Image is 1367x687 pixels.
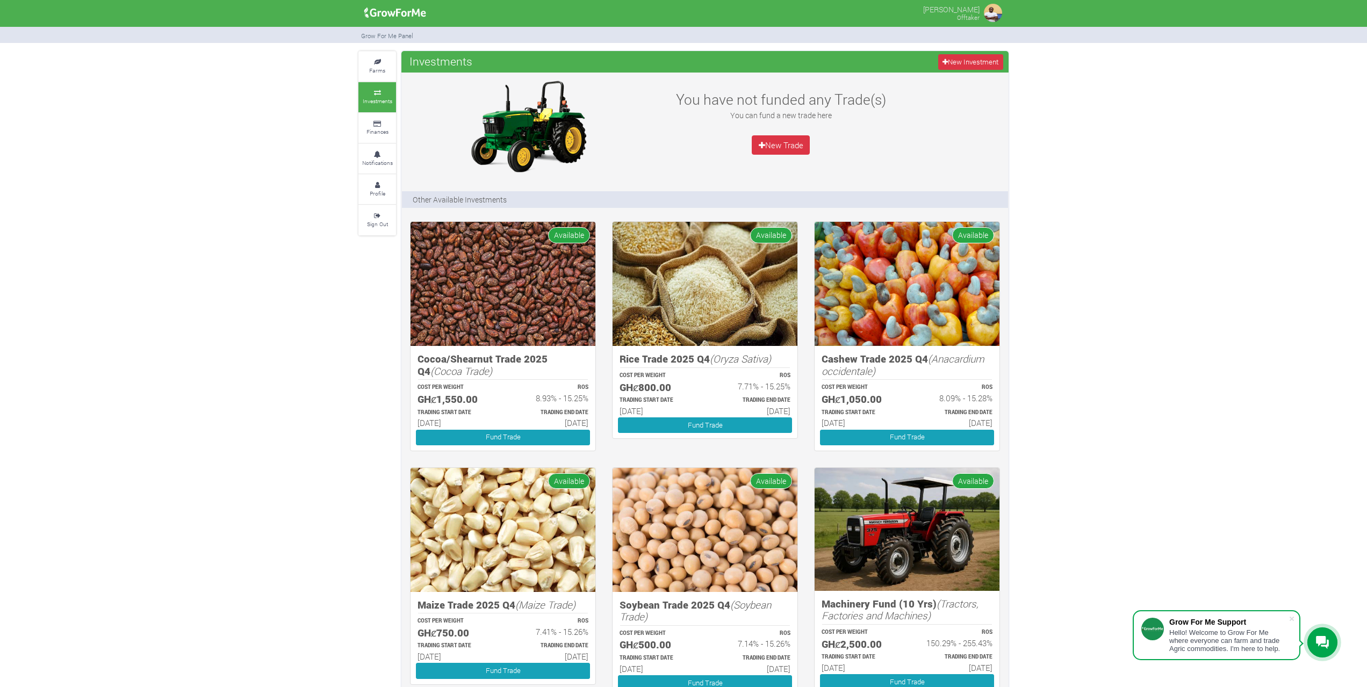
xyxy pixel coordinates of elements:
[513,642,588,650] p: Estimated Trading End Date
[982,2,1004,24] img: growforme image
[358,175,396,204] a: Profile
[815,468,999,591] img: growforme image
[515,598,575,611] i: (Maize Trade)
[822,409,897,417] p: Estimated Trading Start Date
[418,642,493,650] p: Estimated Trading Start Date
[620,664,695,674] h6: [DATE]
[815,222,999,346] img: growforme image
[513,384,588,392] p: ROS
[418,393,493,406] h5: GHȼ1,550.00
[367,220,388,228] small: Sign Out
[418,599,588,611] h5: Maize Trade 2025 Q4
[917,384,992,392] p: ROS
[430,364,492,378] i: (Cocoa Trade)
[664,91,897,108] h3: You have not funded any Trade(s)
[822,597,979,623] i: (Tractors, Factories and Machines)
[361,32,413,40] small: Grow For Me Panel
[917,653,992,661] p: Estimated Trading End Date
[822,638,897,650] h5: GHȼ2,500.00
[620,598,771,624] i: (Soybean Trade)
[917,409,992,417] p: Estimated Trading End Date
[822,418,897,428] h6: [DATE]
[917,418,992,428] h6: [DATE]
[618,417,792,433] a: Fund Trade
[548,227,590,243] span: Available
[416,430,590,445] a: Fund Trade
[822,384,897,392] p: COST PER WEIGHT
[1169,628,1289,653] div: Hello! Welcome to Grow For Me where everyone can farm and trade Agric commodities. I'm here to help.
[620,630,695,638] p: COST PER WEIGHT
[822,393,897,406] h5: GHȼ1,050.00
[418,627,493,639] h5: GHȼ750.00
[418,652,493,661] h6: [DATE]
[752,135,810,155] a: New Trade
[917,628,992,637] p: ROS
[750,473,792,489] span: Available
[620,396,695,404] p: Estimated Trading Start Date
[461,78,595,175] img: growforme image
[362,159,393,167] small: Notifications
[363,97,392,105] small: Investments
[917,638,992,648] h6: 150.29% - 255.43%
[358,52,396,81] a: Farms
[715,406,790,416] h6: [DATE]
[620,372,695,380] p: COST PER WEIGHT
[620,381,695,394] h5: GHȼ800.00
[613,468,797,592] img: growforme image
[957,13,980,21] small: Offtaker
[411,222,595,346] img: growforme image
[513,627,588,637] h6: 7.41% - 15.26%
[416,663,590,678] a: Fund Trade
[361,2,430,24] img: growforme image
[822,653,897,661] p: Estimated Trading Start Date
[917,663,992,672] h6: [DATE]
[369,67,385,74] small: Farms
[620,599,790,623] h5: Soybean Trade 2025 Q4
[952,473,994,489] span: Available
[418,353,588,377] h5: Cocoa/Shearnut Trade 2025 Q4
[370,190,385,197] small: Profile
[822,353,992,377] h5: Cashew Trade 2025 Q4
[513,652,588,661] h6: [DATE]
[620,654,695,662] p: Estimated Trading Start Date
[715,630,790,638] p: ROS
[822,598,992,622] h5: Machinery Fund (10 Yrs)
[513,418,588,428] h6: [DATE]
[418,409,493,417] p: Estimated Trading Start Date
[715,639,790,648] h6: 7.14% - 15.26%
[715,381,790,391] h6: 7.71% - 15.25%
[418,384,493,392] p: COST PER WEIGHT
[952,227,994,243] span: Available
[513,617,588,625] p: ROS
[358,144,396,173] a: Notifications
[358,113,396,143] a: Finances
[822,628,897,637] p: COST PER WEIGHT
[358,205,396,235] a: Sign Out
[513,409,588,417] p: Estimated Trading End Date
[822,352,984,378] i: (Anacardium occidentale)
[418,418,493,428] h6: [DATE]
[413,194,507,205] p: Other Available Investments
[407,50,475,72] span: Investments
[358,82,396,112] a: Investments
[750,227,792,243] span: Available
[938,54,1003,70] a: New Investment
[822,663,897,672] h6: [DATE]
[411,468,595,592] img: growforme image
[715,654,790,662] p: Estimated Trading End Date
[620,639,695,651] h5: GHȼ500.00
[664,110,897,121] p: You can fund a new trade here
[620,353,790,365] h5: Rice Trade 2025 Q4
[418,617,493,625] p: COST PER WEIGHT
[513,393,588,403] h6: 8.93% - 15.25%
[923,2,980,15] p: [PERSON_NAME]
[366,128,388,135] small: Finances
[820,430,994,445] a: Fund Trade
[715,372,790,380] p: ROS
[710,352,771,365] i: (Oryza Sativa)
[917,393,992,403] h6: 8.09% - 15.28%
[715,664,790,674] h6: [DATE]
[613,222,797,346] img: growforme image
[620,406,695,416] h6: [DATE]
[715,396,790,404] p: Estimated Trading End Date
